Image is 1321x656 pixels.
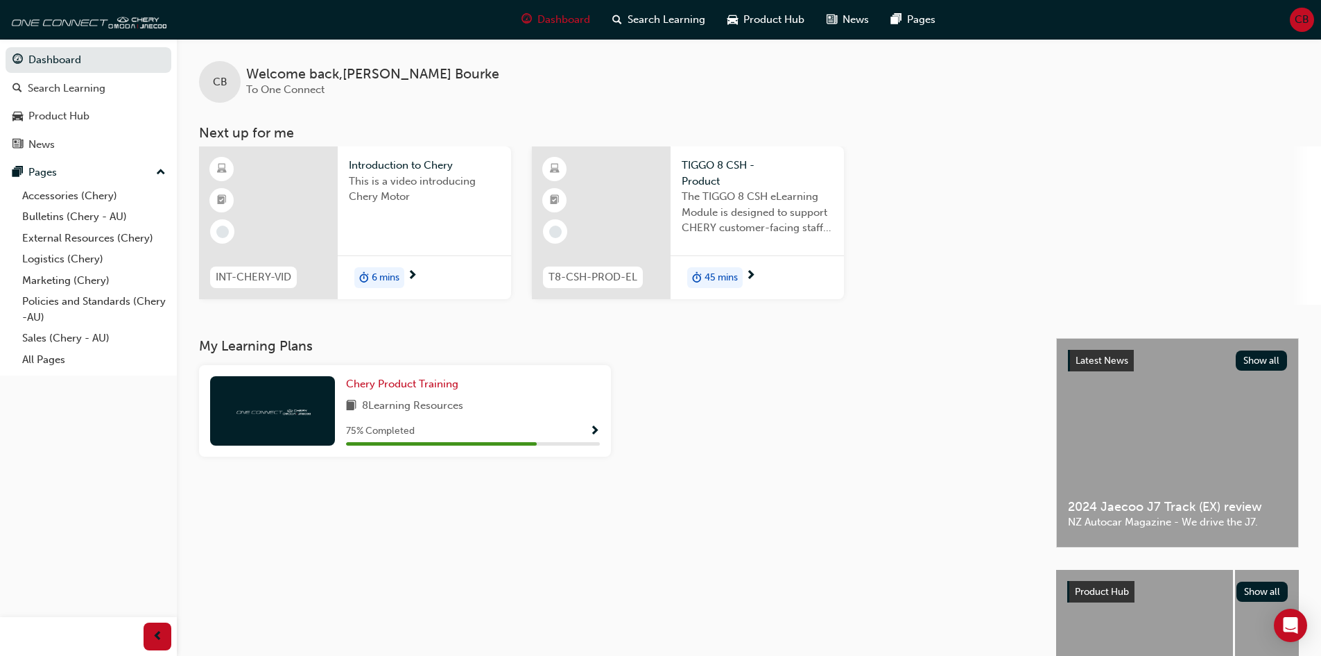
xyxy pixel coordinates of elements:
[177,125,1321,141] h3: Next up for me
[17,249,171,270] a: Logistics (Chery)
[907,12,935,28] span: Pages
[12,110,23,123] span: car-icon
[1295,12,1309,28] span: CB
[1067,581,1288,603] a: Product HubShow all
[234,404,311,417] img: oneconnect
[743,12,804,28] span: Product Hub
[199,338,1034,354] h3: My Learning Plans
[6,132,171,158] a: News
[550,192,560,210] span: booktick-icon
[12,54,23,67] span: guage-icon
[1236,351,1288,371] button: Show all
[346,378,458,390] span: Chery Product Training
[601,6,716,34] a: search-iconSearch Learning
[349,158,500,174] span: Introduction to Chery
[12,167,23,179] span: pages-icon
[346,423,415,439] span: 75 % Completed
[705,270,738,286] span: 45 mins
[1290,8,1314,32] button: CB
[17,291,171,328] a: Policies and Standards (Chery -AU)
[28,137,55,153] div: News
[1056,338,1299,548] a: Latest NewsShow all2024 Jaecoo J7 Track (EX) reviewNZ Autocar Magazine - We drive the J7.
[349,174,500,205] span: This is a video introducing Chery Motor
[6,160,171,185] button: Pages
[1076,355,1128,367] span: Latest News
[1068,350,1287,372] a: Latest NewsShow all
[537,12,590,28] span: Dashboard
[7,6,166,33] img: oneconnect
[28,108,89,124] div: Product Hub
[216,226,229,238] span: learningRecordVerb_NONE-icon
[17,228,171,249] a: External Resources (Chery)
[17,328,171,349] a: Sales (Chery - AU)
[550,160,560,178] span: learningResourceType_ELEARNING-icon
[1068,499,1287,515] span: 2024 Jaecoo J7 Track (EX) review
[216,269,291,285] span: INT-CHERY-VID
[217,192,227,210] span: booktick-icon
[682,189,833,236] span: The TIGGO 8 CSH eLearning Module is designed to support CHERY customer-facing staff with the prod...
[359,269,369,287] span: duration-icon
[362,398,463,415] span: 8 Learning Resources
[17,206,171,228] a: Bulletins (Chery - AU)
[532,146,844,299] a: T8-CSH-PROD-ELTIGGO 8 CSH - ProductThe TIGGO 8 CSH eLearning Module is designed to support CHERY ...
[246,67,499,83] span: Welcome back , [PERSON_NAME] Bourke
[17,185,171,207] a: Accessories (Chery)
[682,158,833,189] span: TIGGO 8 CSH - Product
[880,6,947,34] a: pages-iconPages
[153,628,163,646] span: prev-icon
[12,83,22,95] span: search-icon
[1068,514,1287,530] span: NZ Autocar Magazine - We drive the J7.
[612,11,622,28] span: search-icon
[891,11,901,28] span: pages-icon
[815,6,880,34] a: news-iconNews
[246,83,325,96] span: To One Connect
[346,398,356,415] span: book-icon
[692,269,702,287] span: duration-icon
[407,270,417,283] span: next-icon
[213,74,227,90] span: CB
[1075,586,1129,598] span: Product Hub
[727,11,738,28] span: car-icon
[28,81,105,96] div: Search Learning
[827,11,837,28] span: news-icon
[6,103,171,129] a: Product Hub
[549,269,637,285] span: T8-CSH-PROD-EL
[589,423,600,440] button: Show Progress
[17,349,171,371] a: All Pages
[549,226,562,238] span: learningRecordVerb_NONE-icon
[6,44,171,160] button: DashboardSearch LearningProduct HubNews
[199,146,511,299] a: INT-CHERY-VIDIntroduction to CheryThis is a video introducing Chery Motorduration-icon6 mins
[12,139,23,151] span: news-icon
[1274,609,1307,642] div: Open Intercom Messenger
[716,6,815,34] a: car-iconProduct Hub
[510,6,601,34] a: guage-iconDashboard
[6,47,171,73] a: Dashboard
[346,376,464,392] a: Chery Product Training
[28,165,57,180] div: Pages
[372,270,399,286] span: 6 mins
[628,12,705,28] span: Search Learning
[589,426,600,438] span: Show Progress
[6,76,171,101] a: Search Learning
[1236,582,1288,602] button: Show all
[156,164,166,182] span: up-icon
[745,270,756,283] span: next-icon
[521,11,532,28] span: guage-icon
[843,12,869,28] span: News
[17,270,171,292] a: Marketing (Chery)
[217,160,227,178] span: learningResourceType_ELEARNING-icon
